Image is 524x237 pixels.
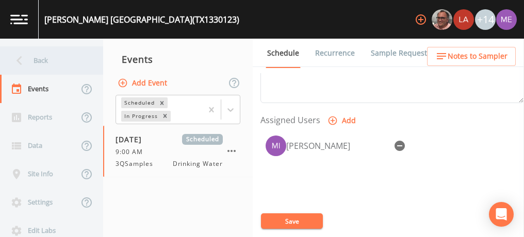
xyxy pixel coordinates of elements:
a: Sample Requests [369,39,432,67]
img: cf6e799eed601856facf0d2563d1856d [453,9,474,30]
a: Forms [266,67,290,96]
button: Add [325,111,360,130]
span: 3QSamples [116,159,159,168]
a: COC Details [445,39,489,67]
button: Add Event [116,74,171,93]
button: Save [261,213,323,229]
div: In Progress [121,111,159,122]
img: d4d65db7c401dd99d63b7ad86343d265 [496,9,517,30]
span: Notes to Sampler [448,50,507,63]
div: Mike Franklin [431,9,453,30]
div: Open Intercom Messenger [489,202,514,227]
img: a1ea4ff7c53760f38bef77ef7c6649bf [266,136,286,156]
span: 9:00 AM [116,147,149,157]
div: Remove In Progress [159,111,171,122]
img: logo [10,14,28,24]
span: Drinking Water [173,159,223,168]
span: Scheduled [182,134,223,145]
img: e2d790fa78825a4bb76dcb6ab311d44c [432,9,452,30]
div: [PERSON_NAME] [286,140,389,152]
a: Schedule [266,39,301,68]
div: +14 [475,9,496,30]
button: Notes to Sampler [427,47,516,66]
label: Assigned Users [260,114,320,126]
div: Lauren Saenz [453,9,474,30]
div: [PERSON_NAME] [GEOGRAPHIC_DATA] (TX1330123) [44,13,239,26]
span: [DATE] [116,134,149,145]
div: Scheduled [121,97,156,108]
a: [DATE]Scheduled9:00 AM3QSamplesDrinking Water [103,126,253,177]
div: Events [103,46,253,72]
a: Recurrence [314,39,356,67]
div: Remove Scheduled [156,97,168,108]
